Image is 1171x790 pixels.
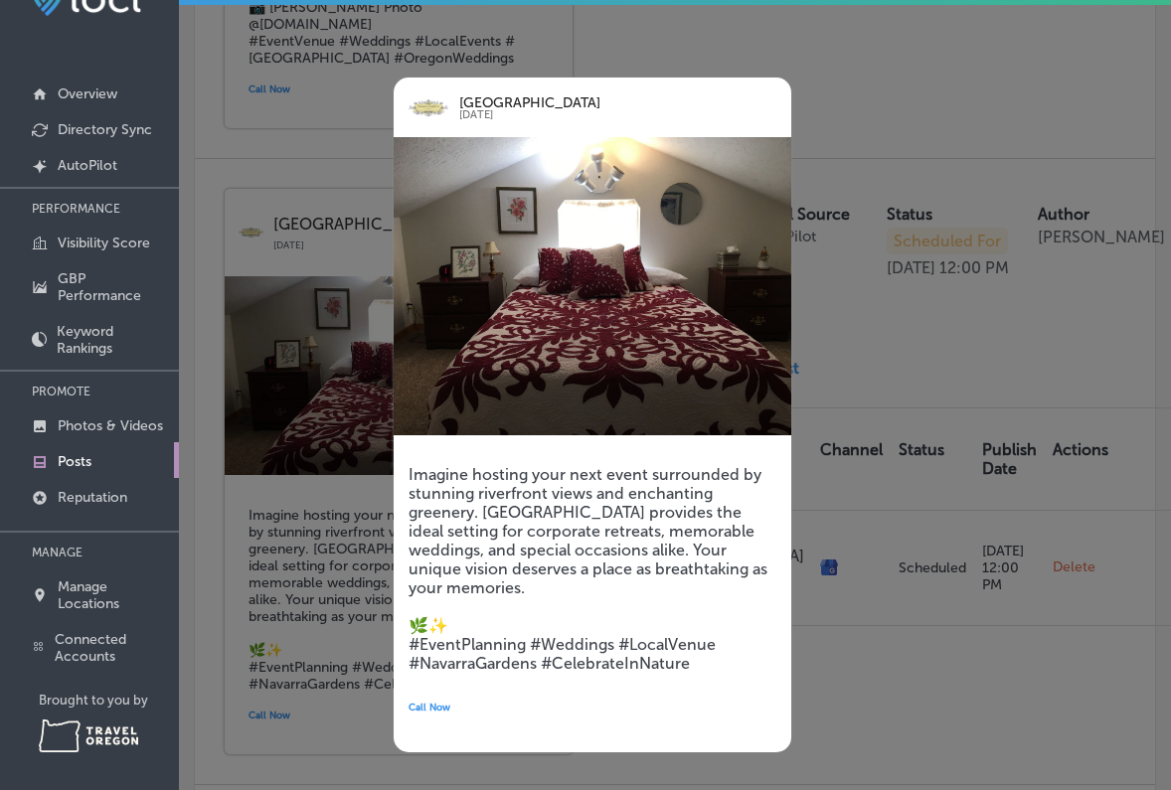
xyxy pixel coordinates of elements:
[58,121,152,138] p: Directory Sync
[394,137,791,435] img: 1750880946dcd5b807-5024-4f4c-829b-8b9d231c7e85_Bed_in_Loft_Cottage.jpg
[57,323,169,357] p: Keyword Rankings
[58,453,91,470] p: Posts
[39,693,179,708] p: Brought to you by
[55,631,169,665] p: Connected Accounts
[58,578,169,612] p: Manage Locations
[58,235,150,251] p: Visibility Score
[409,702,450,713] span: Call Now
[58,85,117,102] p: Overview
[409,87,448,127] img: logo
[58,270,169,304] p: GBP Performance
[58,157,117,174] p: AutoPilot
[409,465,776,673] h5: Imagine hosting your next event surrounded by stunning riverfront views and enchanting greenery. ...
[58,417,163,434] p: Photos & Videos
[459,97,736,109] p: [GEOGRAPHIC_DATA]
[459,109,736,121] p: [DATE]
[58,489,127,506] p: Reputation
